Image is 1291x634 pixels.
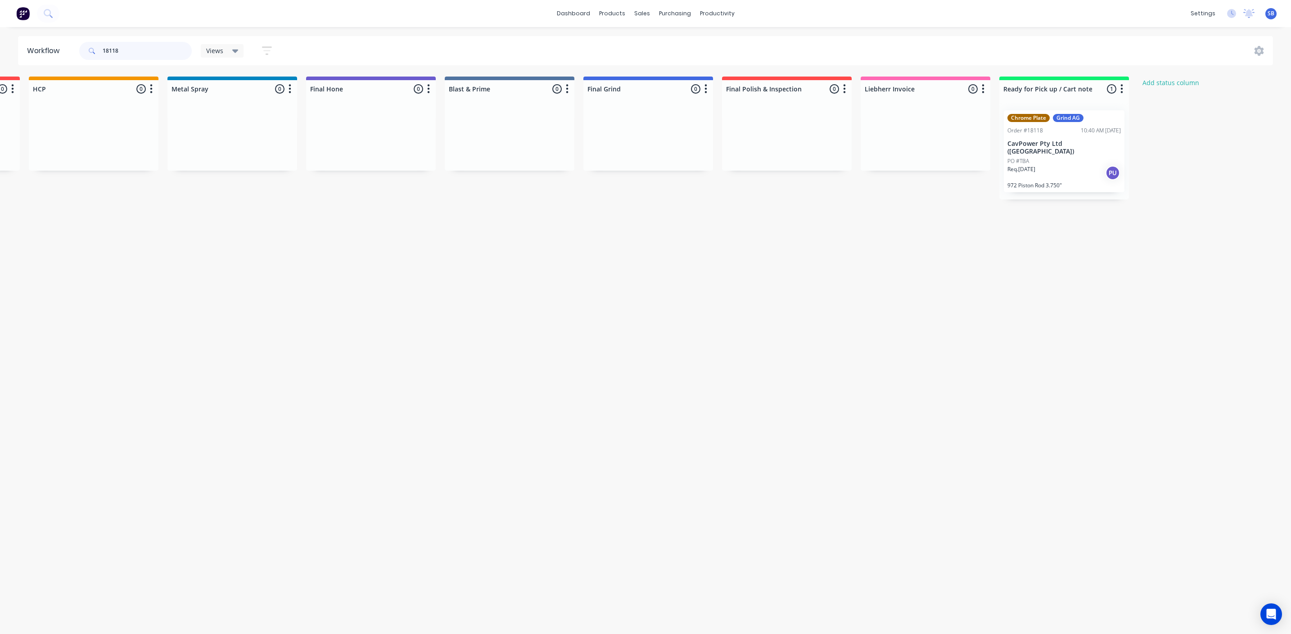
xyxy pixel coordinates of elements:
[1053,114,1083,122] div: Grind AG
[1007,127,1043,135] div: Order #18118
[1186,7,1220,20] div: settings
[1007,182,1121,189] p: 972 Piston Rod 3.750"
[1260,603,1282,625] div: Open Intercom Messenger
[552,7,595,20] a: dashboard
[655,7,695,20] div: purchasing
[1004,110,1124,192] div: Chrome PlateGrind AGOrder #1811810:40 AM [DATE]CavPower Pty Ltd ([GEOGRAPHIC_DATA])PO #TBAReq.[DA...
[27,45,64,56] div: Workflow
[206,46,223,55] span: Views
[16,7,30,20] img: Factory
[630,7,655,20] div: sales
[1138,77,1204,89] button: Add status column
[1007,114,1050,122] div: Chrome Plate
[1268,9,1274,18] span: SB
[1007,165,1035,173] p: Req. [DATE]
[595,7,630,20] div: products
[1081,127,1121,135] div: 10:40 AM [DATE]
[695,7,739,20] div: productivity
[1106,166,1120,180] div: PU
[1007,157,1029,165] p: PO #TBA
[103,42,192,60] input: Search for orders...
[1007,140,1121,155] p: CavPower Pty Ltd ([GEOGRAPHIC_DATA])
